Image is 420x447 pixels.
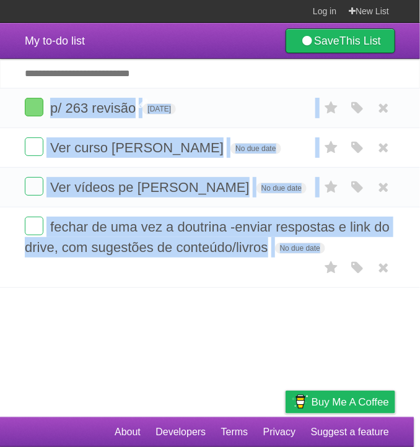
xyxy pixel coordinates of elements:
[256,183,307,194] span: No due date
[25,98,43,116] label: Done
[25,219,390,255] span: fechar de uma vez a doutrina -enviar respostas e link do drive, com sugestões de conteúdo/livros
[320,98,343,118] label: Star task
[25,217,43,235] label: Done
[25,35,85,47] span: My to-do list
[263,420,295,444] a: Privacy
[275,243,325,254] span: No due date
[292,391,308,412] img: Buy me a coffee
[286,28,395,53] a: SaveThis List
[50,100,139,116] span: p/ 263 revisão
[286,391,395,414] a: Buy me a coffee
[115,420,141,444] a: About
[339,35,381,47] b: This List
[311,420,389,444] a: Suggest a feature
[142,103,176,115] span: [DATE]
[50,180,253,195] span: Ver vídeos pe [PERSON_NAME]
[230,143,281,154] span: No due date
[320,177,343,197] label: Star task
[221,420,248,444] a: Terms
[312,391,389,413] span: Buy me a coffee
[320,137,343,158] label: Star task
[25,137,43,156] label: Done
[50,140,227,155] span: Ver curso [PERSON_NAME]
[155,420,206,444] a: Developers
[25,177,43,196] label: Done
[320,258,343,278] label: Star task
